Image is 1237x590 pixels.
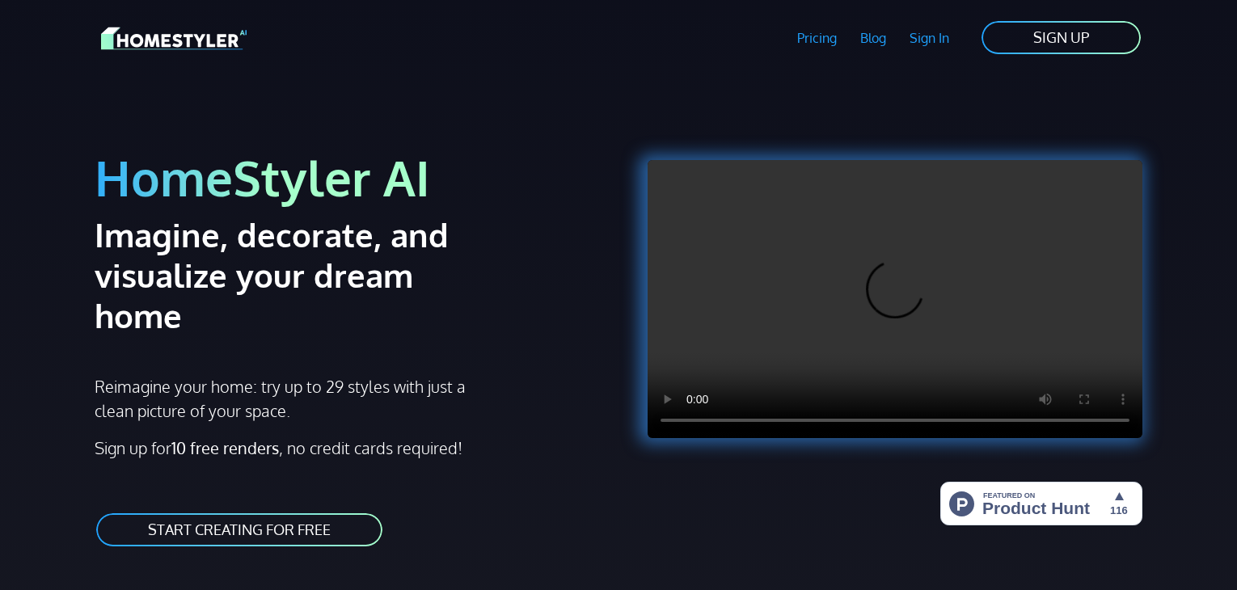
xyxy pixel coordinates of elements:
[95,374,480,423] p: Reimagine your home: try up to 29 styles with just a clean picture of your space.
[897,19,960,57] a: Sign In
[95,436,609,460] p: Sign up for , no credit cards required!
[940,482,1142,525] img: HomeStyler AI - Interior Design Made Easy: One Click to Your Dream Home | Product Hunt
[786,19,849,57] a: Pricing
[95,147,609,208] h1: HomeStyler AI
[980,19,1142,56] a: SIGN UP
[171,437,279,458] strong: 10 free renders
[848,19,897,57] a: Blog
[95,512,384,548] a: START CREATING FOR FREE
[95,214,506,335] h2: Imagine, decorate, and visualize your dream home
[101,24,247,53] img: HomeStyler AI logo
